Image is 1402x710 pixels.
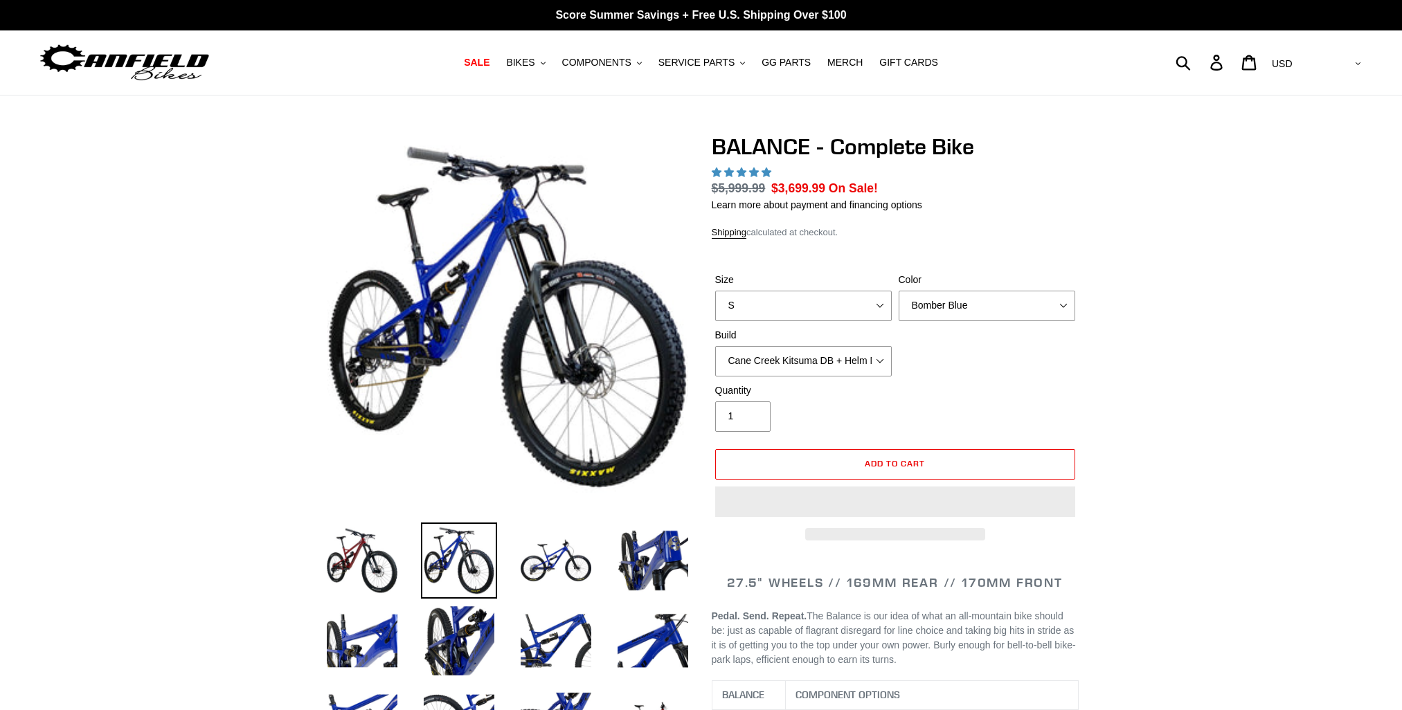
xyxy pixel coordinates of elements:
span: BIKES [506,57,534,69]
button: Add to cart [715,449,1075,480]
img: Load image into Gallery viewer, BALANCE - Complete Bike [421,522,497,599]
a: GG PARTS [755,53,818,72]
img: Load image into Gallery viewer, BALANCE - Complete Bike [615,603,691,679]
img: Load image into Gallery viewer, BALANCE - Complete Bike [518,603,594,679]
a: Learn more about payment and financing options [712,199,922,210]
img: Canfield Bikes [38,41,211,84]
span: MERCH [827,57,863,69]
img: Load image into Gallery viewer, BALANCE - Complete Bike [615,522,691,599]
a: SALE [457,53,496,72]
span: SERVICE PARTS [658,57,735,69]
s: $5,999.99 [712,181,766,195]
span: $3,699.99 [771,181,825,195]
label: Color [899,273,1075,287]
th: BALANCE [712,681,785,710]
span: On Sale! [829,179,878,197]
img: BALANCE - Complete Bike [327,136,688,498]
span: 5.00 stars [712,167,774,178]
span: SALE [464,57,489,69]
img: Load image into Gallery viewer, BALANCE - Complete Bike [518,522,594,599]
span: COMPONENTS [562,57,631,69]
b: Pedal. Send. Repeat. [712,610,807,621]
button: COMPONENTS [555,53,649,72]
div: calculated at checkout. [712,226,1079,239]
a: GIFT CARDS [872,53,945,72]
img: Load image into Gallery viewer, BALANCE - Complete Bike [324,522,400,599]
img: Load image into Gallery viewer, BALANCE - Complete Bike [421,603,497,679]
h2: 27.5" WHEELS // 169MM REAR // 170MM FRONT [712,575,1079,590]
label: Build [715,328,892,343]
th: COMPONENT OPTIONS [785,681,1078,710]
span: GG PARTS [762,57,811,69]
label: Size [715,273,892,287]
span: GIFT CARDS [879,57,938,69]
a: Shipping [712,227,747,239]
img: Load image into Gallery viewer, BALANCE - Complete Bike [324,603,400,679]
button: SERVICE PARTS [651,53,752,72]
a: MERCH [820,53,870,72]
input: Search [1183,47,1219,78]
label: Quantity [715,383,892,398]
span: Add to cart [865,458,925,468]
button: BIKES [499,53,552,72]
h1: BALANCE - Complete Bike [712,134,1079,160]
p: The Balance is our idea of what an all-mountain bike should be: just as capable of flagrant disre... [712,609,1079,667]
